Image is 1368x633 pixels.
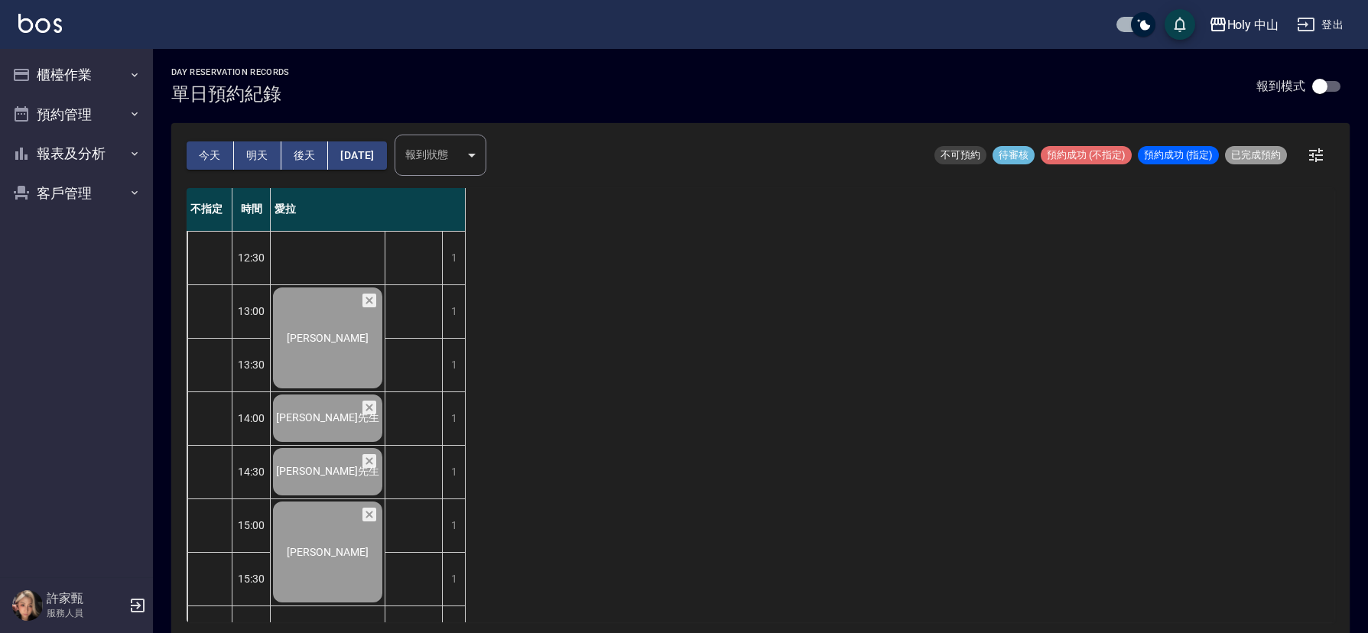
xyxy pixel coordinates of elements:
[1227,15,1279,34] div: Holy 中山
[187,141,234,170] button: 今天
[1203,9,1285,41] button: Holy 中山
[273,411,382,425] span: [PERSON_NAME]先生
[47,591,125,606] h5: 許家甄
[284,332,372,344] span: [PERSON_NAME]
[232,498,271,552] div: 15:00
[6,174,147,213] button: 客戶管理
[1291,11,1350,39] button: 登出
[993,148,1035,162] span: 待審核
[284,546,372,558] span: [PERSON_NAME]
[232,231,271,284] div: 12:30
[1165,9,1195,40] button: save
[442,339,465,391] div: 1
[6,95,147,135] button: 預約管理
[232,188,271,231] div: 時間
[442,232,465,284] div: 1
[1256,78,1305,94] p: 報到模式
[18,14,62,33] img: Logo
[171,83,290,105] h3: 單日預約紀錄
[328,141,386,170] button: [DATE]
[47,606,125,620] p: 服務人員
[442,553,465,605] div: 1
[934,148,986,162] span: 不可預約
[232,338,271,391] div: 13:30
[442,446,465,498] div: 1
[442,392,465,445] div: 1
[232,552,271,605] div: 15:30
[273,465,382,479] span: [PERSON_NAME]先生
[12,590,43,621] img: Person
[232,391,271,445] div: 14:00
[442,285,465,338] div: 1
[232,445,271,498] div: 14:30
[1041,148,1132,162] span: 預約成功 (不指定)
[187,188,232,231] div: 不指定
[281,141,329,170] button: 後天
[6,55,147,95] button: 櫃檯作業
[1138,148,1219,162] span: 預約成功 (指定)
[232,284,271,338] div: 13:00
[271,188,466,231] div: 愛拉
[234,141,281,170] button: 明天
[1225,148,1287,162] span: 已完成預約
[171,67,290,77] h2: day Reservation records
[6,134,147,174] button: 報表及分析
[442,499,465,552] div: 1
